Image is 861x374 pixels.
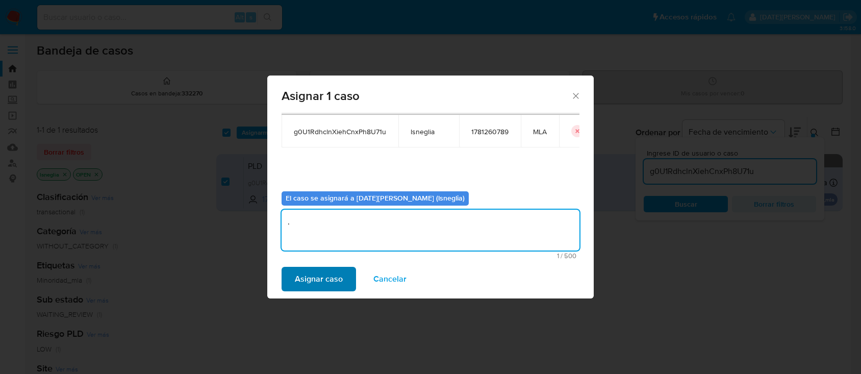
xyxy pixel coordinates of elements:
[360,267,420,291] button: Cancelar
[282,90,571,102] span: Asignar 1 caso
[267,76,594,298] div: assign-modal
[294,127,386,136] span: g0U1RdhclnXiehCnxPh8U71u
[282,210,579,251] textarea: .
[373,268,407,290] span: Cancelar
[411,127,447,136] span: lsneglia
[286,193,465,203] b: El caso se asignará a [DATE][PERSON_NAME] (lsneglia)
[471,127,509,136] span: 1781260789
[295,268,343,290] span: Asignar caso
[533,127,547,136] span: MLA
[571,125,584,137] button: icon-button
[285,253,576,259] span: Máximo 500 caracteres
[282,267,356,291] button: Asignar caso
[571,91,580,100] button: Cerrar ventana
